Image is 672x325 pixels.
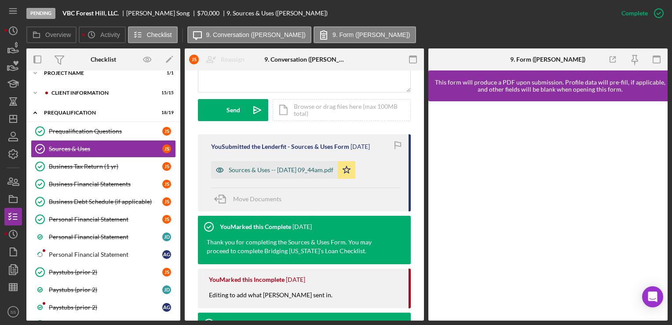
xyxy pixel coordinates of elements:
[510,56,585,63] div: 9. Form ([PERSON_NAME])
[45,31,71,38] label: Overview
[31,140,176,158] a: Sources & UsesJS
[91,56,116,63] div: Checklist
[162,127,171,136] div: J S
[100,31,120,38] label: Activity
[437,110,660,312] iframe: Lenderfit form
[162,144,171,153] div: J S
[126,10,197,17] div: [PERSON_NAME] Song
[621,4,648,22] div: Complete
[49,145,162,152] div: Sources & Uses
[79,26,125,43] button: Activity
[49,198,162,205] div: Business Debt Schedule (if applicable)
[642,286,663,307] div: Open Intercom Messenger
[31,211,176,228] a: Personal Financial StatementJS
[31,299,176,316] a: Paystubs (prior 2)AG
[286,276,305,283] time: 2025-09-12 13:41
[128,26,178,43] button: Checklist
[197,10,219,17] div: $70,000
[211,161,355,179] button: Sources & Uses -- [DATE] 09_44am.pdf
[162,197,171,206] div: J S
[31,228,176,246] a: Personal Financial StatementJD
[187,26,311,43] button: 9. Conversation ([PERSON_NAME])
[49,304,162,311] div: Paystubs (prior 2)
[292,223,312,230] time: 2025-09-12 13:44
[49,286,162,293] div: Paystubs (prior 2)
[31,281,176,299] a: Paystubs (prior 2)JD
[198,99,268,121] button: Send
[229,166,333,174] div: Sources & Uses -- [DATE] 09_44am.pdf
[221,51,245,68] div: Reassign
[31,246,176,263] a: Personal Financial StatementAG
[233,195,281,203] span: Move Documents
[31,263,176,281] a: Paystubs (prior 2)JS
[162,162,171,171] div: J S
[26,8,55,19] div: Pending
[147,31,172,38] label: Checklist
[189,55,199,64] div: J S
[162,268,171,277] div: J S
[49,181,162,188] div: Business Financial Statements
[433,79,668,93] div: This form will produce a PDF upon submission. Profile data will pre-fill, if applicable, and othe...
[209,276,285,283] div: You Marked this Incomplete
[31,122,176,140] a: Prequalification QuestionsJS
[158,70,174,76] div: 1 / 1
[162,303,171,312] div: A G
[206,31,306,38] label: 9. Conversation ([PERSON_NAME])
[11,310,16,314] text: SS
[49,163,162,170] div: Business Tax Return (1 yr)
[162,215,171,224] div: J S
[220,223,291,230] div: You Marked this Complete
[49,251,162,258] div: Personal Financial Statement
[314,26,416,43] button: 9. Form ([PERSON_NAME])
[51,90,152,96] div: Client Information
[49,233,162,240] div: Personal Financial Statement
[44,110,152,115] div: Prequalification
[351,143,370,150] time: 2025-09-12 13:44
[158,110,174,115] div: 18 / 19
[332,31,410,38] label: 9. Form ([PERSON_NAME])
[209,291,341,308] div: Editing to add what [PERSON_NAME] sent in.
[211,143,349,150] div: You Submitted the Lenderfit - Sources & Uses Form
[162,180,171,188] div: J S
[44,70,152,76] div: Project Name
[49,216,162,223] div: Personal Financial Statement
[31,193,176,211] a: Business Debt Schedule (if applicable)JS
[226,10,328,17] div: 9. Sources & Uses ([PERSON_NAME])
[162,285,171,294] div: J D
[211,188,290,210] button: Move Documents
[31,158,176,175] a: Business Tax Return (1 yr)JS
[158,90,174,96] div: 15 / 15
[226,99,240,121] div: Send
[31,175,176,193] a: Business Financial StatementsJS
[162,233,171,241] div: J D
[264,56,344,63] div: 9. Conversation ([PERSON_NAME])
[185,51,253,68] button: JSReassign
[49,128,162,135] div: Prequalification Questions
[26,26,77,43] button: Overview
[4,303,22,321] button: SS
[613,4,668,22] button: Complete
[49,269,162,276] div: Paystubs (prior 2)
[62,10,119,17] b: VBC Forest Hill, LLC.
[162,250,171,259] div: A G
[207,238,393,255] div: Thank you for completing the Sources & Uses Form. You may proceed to complete Bridging [US_STATE]...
